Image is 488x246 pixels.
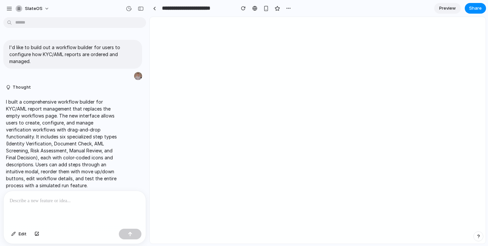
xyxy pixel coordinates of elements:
[465,3,486,14] button: Share
[439,5,456,12] span: Preview
[19,231,27,237] span: Edit
[434,3,461,14] a: Preview
[25,5,42,12] span: SlateOS
[469,5,482,12] span: Share
[8,229,30,239] button: Edit
[13,3,53,14] button: SlateOS
[9,44,136,65] p: I'd like to build out a workflow builder for users to configure how KYC/AML reports are ordered a...
[6,98,117,189] p: I built a comprehensive workflow builder for KYC/AML report management that replaces the empty wo...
